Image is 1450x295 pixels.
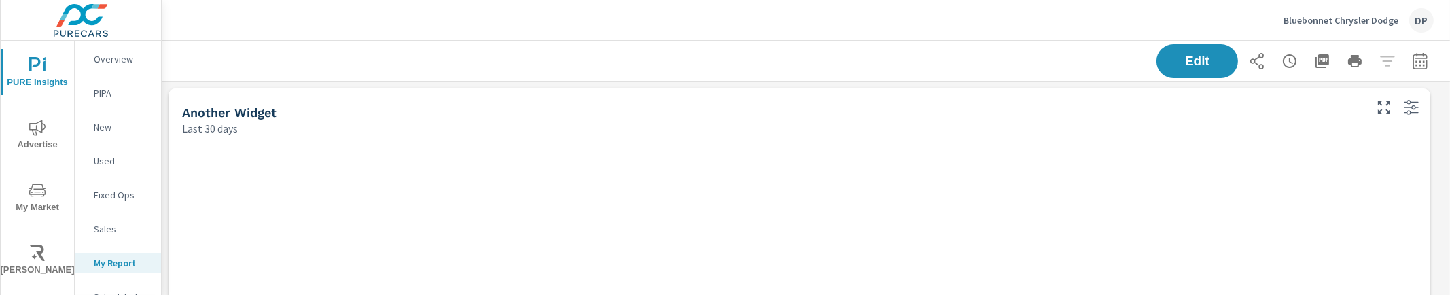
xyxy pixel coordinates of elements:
button: Edit [1156,44,1238,78]
div: Used [75,151,161,171]
span: Edit [1170,55,1224,67]
div: DP [1409,8,1434,33]
p: New [94,120,150,134]
span: My Market [5,182,70,215]
p: Sales [94,222,150,236]
div: New [75,117,161,137]
span: PURE Insights [5,57,70,90]
p: Overview [94,52,150,66]
h5: Another Widget [182,105,277,120]
button: "Export Report to PDF" [1309,48,1336,75]
p: Fixed Ops [94,188,150,202]
button: Make Fullscreen [1373,97,1395,118]
p: Used [94,154,150,168]
p: My Report [94,256,150,270]
div: Fixed Ops [75,185,161,205]
div: My Report [75,253,161,273]
div: Overview [75,49,161,69]
span: Advertise [5,120,70,153]
p: Last 30 days [182,120,238,137]
button: Share Report [1243,48,1271,75]
button: Select Date Range [1407,48,1434,75]
p: Bluebonnet Chrysler Dodge [1284,14,1398,27]
span: [PERSON_NAME] [5,245,70,278]
div: Sales [75,219,161,239]
div: PIPA [75,83,161,103]
button: Print Report [1341,48,1368,75]
p: PIPA [94,86,150,100]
